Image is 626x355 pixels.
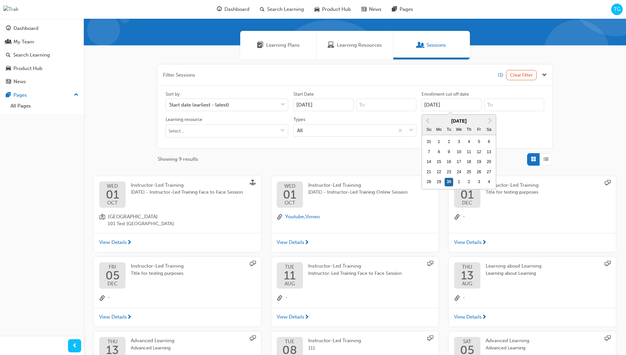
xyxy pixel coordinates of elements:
button: toggle menu [277,125,288,137]
span: TUE [284,265,296,270]
a: TUE11AUGInstructor-Led TrainingInstructor-Led Training Face to Face Session [277,262,433,289]
span: link-icon [277,294,283,302]
button: WED01OCTInstructor-Led Training[DATE] - Instructor-Led Training Online Sessionlink-iconYoutube,Vi... [271,176,438,252]
a: Learning ResourcesLearning Resources [317,31,393,59]
div: Dashboard [13,25,38,32]
input: Start Date [293,99,354,111]
div: Choose Thursday, September 18th, 2025 [465,158,473,166]
a: search-iconSearch Learning [255,3,309,16]
span: next-icon [482,315,487,320]
span: Instructor-Led Training [131,263,184,269]
span: car-icon [314,5,319,13]
div: Choose Saturday, September 20th, 2025 [485,158,493,166]
div: Choose Wednesday, September 24th, 2025 [455,168,463,177]
span: [DATE] - Instructor-Led Training Online Session [308,189,407,196]
button: Pages [3,89,81,101]
button: WED01OCTInstructor-Led Training[DATE] - Instructor-Led Training Face to Face Sessionlocation-icon... [94,176,261,252]
span: Advanced Learning [131,338,174,343]
a: View Details [94,233,261,252]
span: pages-icon [392,5,397,13]
a: pages-iconPages [387,3,418,16]
span: 01 [106,189,119,201]
span: Sessions [427,41,446,49]
div: [DATE] [422,117,496,125]
span: Instructor-Led Training [308,182,361,188]
button: DashboardMy TeamSearch LearningProduct HubNews [3,21,81,89]
div: Choose Sunday, September 21st, 2025 [425,168,433,177]
span: TG [614,6,620,13]
span: link-icon [454,294,460,302]
div: Choose Thursday, October 2nd, 2025 [465,178,473,186]
div: Choose Wednesday, October 1st, 2025 [455,178,463,186]
img: Trak [3,6,18,13]
span: prev-icon [72,342,77,350]
div: We [455,126,463,134]
span: DEC [105,281,120,286]
span: Sessions [417,41,424,49]
span: Learning about Learning [486,270,542,277]
div: Choose Monday, September 1st, 2025 [435,138,443,146]
div: Search Learning [13,51,50,59]
div: Choose Wednesday, September 17th, 2025 [455,158,463,166]
div: Tu [445,126,453,134]
span: location-icon [99,213,105,228]
input: Enrollment cut off datePrevious MonthNext Month[DATE]SuMoTuWeThFrSamonth 2025-09 [422,99,482,111]
button: MON01DECInstructor-Led TrainingTitle for testing purposeslink-icon-View Details [449,176,616,252]
span: Learning about Learning [486,263,542,269]
span: pages-icon [6,92,11,98]
div: Choose Sunday, August 31st, 2025 [425,138,433,146]
span: View Details [454,239,482,246]
div: Choose Tuesday, September 9th, 2025 [445,148,453,156]
input: To [484,99,544,111]
span: sessionType_ONLINE_URL-icon [605,180,611,187]
span: THU [461,265,474,270]
span: sessionType_ONLINE_URL-icon [427,261,433,268]
span: next-icon [304,240,309,246]
div: My Team [13,38,34,46]
span: AUG [284,281,296,286]
div: Choose Thursday, September 4th, 2025 [465,138,473,146]
span: Instructor-Led Training Face to Face Session [308,270,402,277]
a: View Details [449,308,616,327]
div: Choose Tuesday, September 16th, 2025 [445,158,453,166]
div: Enrollment cut off date [422,91,469,98]
div: Choose Tuesday, September 23rd, 2025 [445,168,453,177]
span: sessionType_ONLINE_URL-icon [250,261,256,268]
div: Choose Wednesday, September 10th, 2025 [455,148,463,156]
span: 05 [105,270,120,281]
div: Choose Saturday, September 27th, 2025 [485,168,493,177]
div: Fr [475,126,483,134]
span: - [108,294,110,302]
div: Choose Saturday, October 4th, 2025 [485,178,493,186]
div: Choose Wednesday, September 3rd, 2025 [455,138,463,146]
div: Choose Friday, September 5th, 2025 [475,138,483,146]
span: 101 Test [GEOGRAPHIC_DATA] [108,220,174,228]
div: Choose Monday, September 29th, 2025 [435,178,443,186]
div: Sort by [166,91,180,98]
span: search-icon [6,52,11,58]
span: 01 [460,189,474,201]
span: SAT [460,339,474,344]
span: news-icon [6,79,11,85]
span: Showing 9 results [158,155,198,163]
div: month 2025-09 [424,137,494,187]
span: down-icon [281,101,285,109]
span: Instructor-Led Training [131,182,184,188]
a: View Details [449,233,616,252]
span: down-icon [409,126,413,135]
div: Choose Sunday, September 28th, 2025 [425,178,433,186]
span: next-icon [482,240,487,246]
button: TUE11AUGInstructor-Led TrainingInstructor-Led Training Face to Face Sessionlink-icon-View Details [271,257,438,326]
span: DEC [460,201,474,205]
a: Product Hub [3,62,81,75]
a: Dashboard [3,22,81,35]
a: My Team [3,36,81,48]
span: Grid [531,155,536,163]
a: WED01OCTInstructor-Led Training[DATE] - Instructor-Led Training Online Session [277,181,433,208]
span: THU [106,339,119,344]
span: down-icon [280,128,285,134]
div: Choose Tuesday, September 30th, 2025 [445,178,453,186]
button: TG [611,4,623,15]
span: Search Learning [267,6,304,13]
